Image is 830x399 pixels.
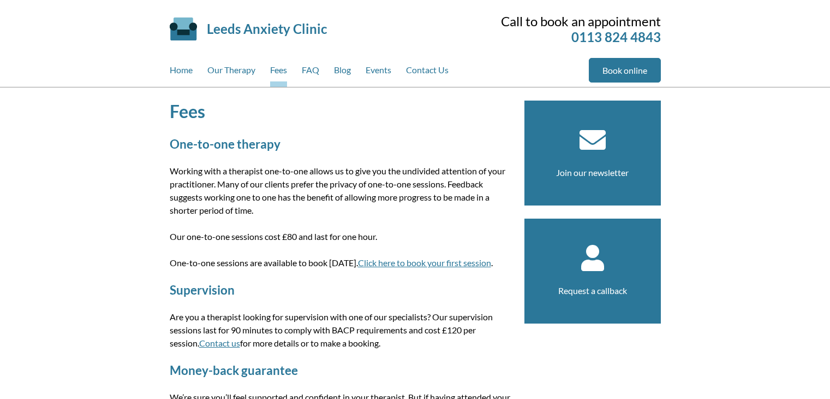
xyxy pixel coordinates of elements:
p: One-to-one sessions are available to book [DATE]. . [170,256,511,269]
a: Blog [334,58,351,87]
h1: Fees [170,101,511,122]
a: Request a callback [558,285,627,296]
a: Events [366,58,391,87]
a: Fees [270,58,287,87]
a: Our Therapy [207,58,255,87]
a: Home [170,58,193,87]
a: Contact Us [406,58,449,87]
p: Our one-to-one sessions cost £80 and last for one hour. [170,230,511,243]
p: Working with a therapist one-to-one allows us to give you the undivided attention of your practit... [170,165,511,217]
a: FAQ [302,58,319,87]
h2: Money-back guarantee [170,363,511,378]
a: Leeds Anxiety Clinic [207,21,327,37]
a: Click here to book your first session [358,257,491,268]
p: Are you a therapist looking for supervision with one of our specialists? Our supervision sessions... [170,310,511,350]
h2: One-to-one therapy [170,137,511,151]
a: Contact us [199,338,240,348]
h2: Supervision [170,283,511,297]
a: 0113 824 4843 [571,29,661,45]
a: Join our newsletter [556,167,629,178]
a: Book online [589,58,661,83]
